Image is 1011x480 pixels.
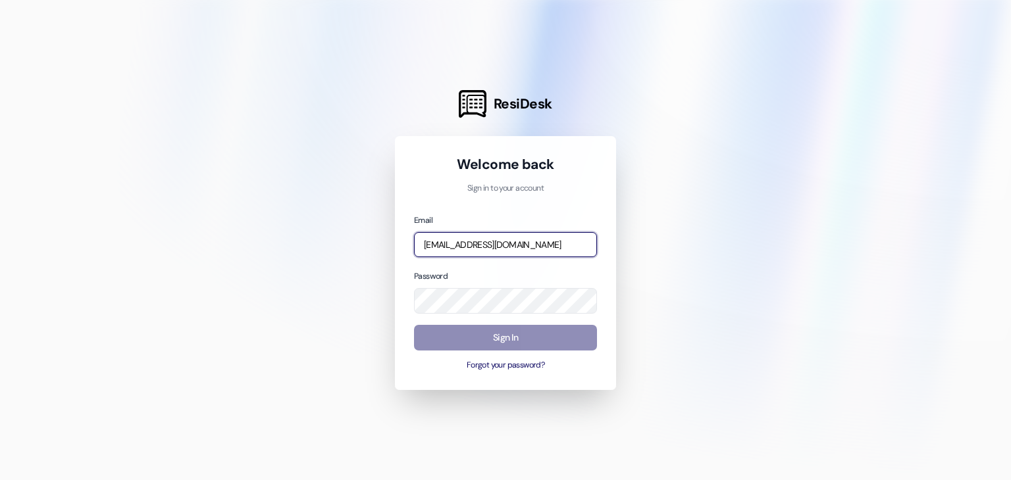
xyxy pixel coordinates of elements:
[414,215,432,226] label: Email
[414,232,597,258] input: name@example.com
[414,155,597,174] h1: Welcome back
[414,360,597,372] button: Forgot your password?
[414,325,597,350] button: Sign In
[459,90,486,118] img: ResiDesk Logo
[494,95,552,113] span: ResiDesk
[414,183,597,195] p: Sign in to your account
[414,271,448,281] label: Password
